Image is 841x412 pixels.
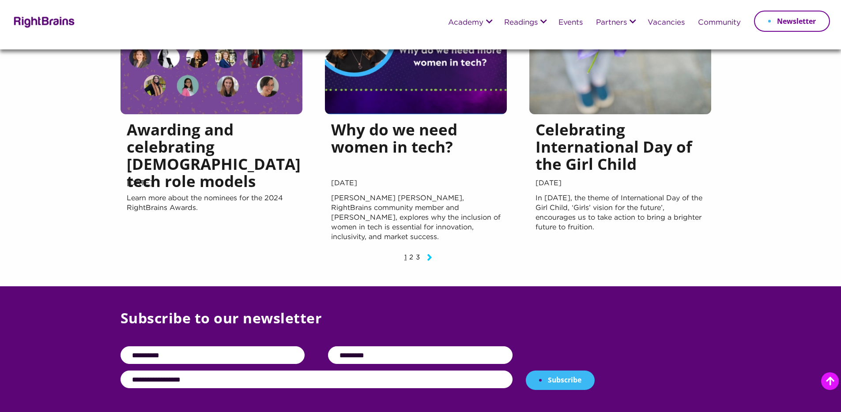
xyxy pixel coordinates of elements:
[121,22,302,251] a: Awarding and celebrating [DEMOGRAPHIC_DATA] tech role models [DATE] Learn more about the nominees...
[121,308,721,347] p: Subscribe to our newsletter
[698,19,741,27] a: Community
[331,121,501,177] h5: Why do we need women in tech?
[536,177,705,190] span: [DATE]
[596,19,627,27] a: Partners
[754,11,830,32] a: Newsletter
[127,121,296,177] h5: Awarding and celebrating [DEMOGRAPHIC_DATA] tech role models
[536,121,705,177] h5: Celebrating International Day of the Girl Child
[504,19,538,27] a: Readings
[325,22,507,251] a: Why do we need women in tech? [DATE] [PERSON_NAME] [PERSON_NAME], RightBrains community member an...
[422,256,437,262] a: Next page
[558,19,583,27] a: Events
[331,194,501,242] p: [PERSON_NAME] [PERSON_NAME], RightBrains community member and [PERSON_NAME], explores why the inc...
[127,177,296,190] span: [DATE]
[648,19,685,27] a: Vacancies
[127,194,296,242] p: Learn more about the nominees for the 2024 RightBrains Awards.
[529,22,711,251] a: Celebrating International Day of the Girl Child [DATE] In [DATE], the theme of International Day ...
[448,19,483,27] a: Academy
[409,255,413,260] a: 2
[11,15,75,28] img: Rightbrains
[416,255,420,260] a: 3
[536,194,705,242] p: In [DATE], the theme of International Day of the Girl Child, ‘Girls’ vision for the future’, enco...
[404,255,407,260] a: 1
[331,177,501,190] span: [DATE]
[526,371,595,390] button: Subscribe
